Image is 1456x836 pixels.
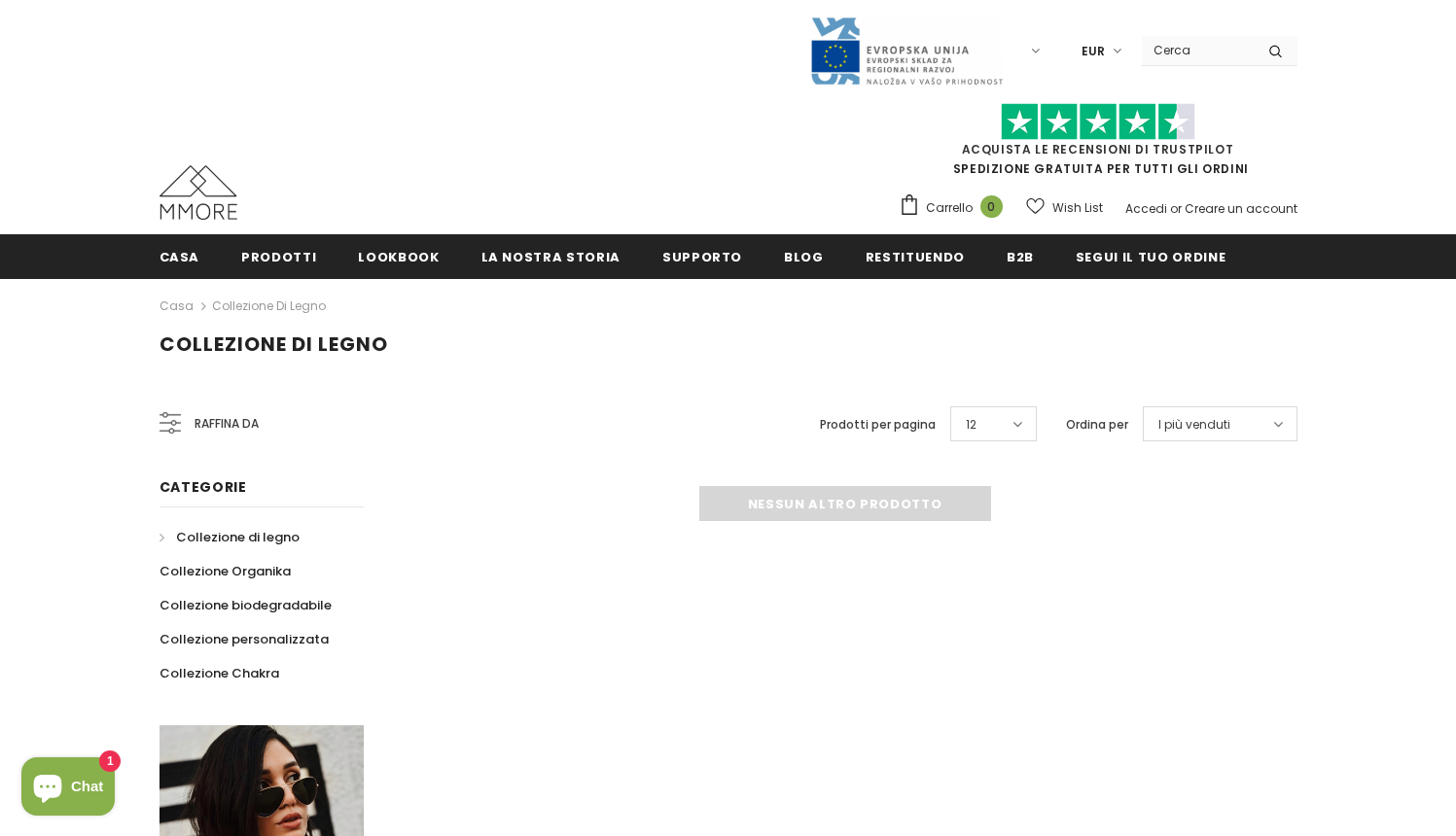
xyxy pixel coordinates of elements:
a: B2B [1007,234,1034,278]
span: B2B [1007,248,1034,266]
label: Prodotti per pagina [820,415,936,435]
span: SPEDIZIONE GRATUITA PER TUTTI GLI ORDINI [899,112,1297,177]
a: Wish List [1026,191,1103,225]
img: Javni Razpis [809,16,1004,87]
span: Raffina da [195,413,259,435]
span: supporto [662,248,742,266]
span: La nostra storia [481,248,621,266]
span: Collezione Chakra [160,664,279,682]
a: La nostra storia [481,234,621,278]
span: Collezione di legno [176,528,300,546]
span: EUR [1082,42,1105,61]
span: Blog [784,248,824,266]
inbox-online-store-chat: Shopify online store chat [16,757,121,820]
span: Collezione biodegradabile [160,596,332,614]
img: Fidati di Pilot Stars [1001,103,1195,141]
a: Casa [160,234,200,278]
a: Accedi [1125,200,1167,217]
span: Prodotti [241,248,316,266]
a: Restituendo [866,234,965,278]
span: Wish List [1052,198,1103,218]
span: Collezione Organika [160,562,291,580]
a: Acquista le recensioni di TrustPilot [962,141,1234,157]
span: Casa [160,248,200,266]
label: Ordina per [1066,415,1128,435]
span: Lookbook [358,248,439,266]
span: Categorie [160,477,247,497]
input: Search Site [1142,36,1254,64]
span: 0 [980,195,1003,218]
a: Javni Razpis [809,42,1004,58]
a: Carrello 0 [899,193,1012,223]
span: Carrello [926,198,973,218]
a: Collezione Chakra [160,656,279,690]
a: supporto [662,234,742,278]
a: Collezione Organika [160,554,291,588]
a: Collezione di legno [212,297,326,314]
a: Collezione biodegradabile [160,588,332,622]
a: Collezione personalizzata [160,622,329,656]
a: Blog [784,234,824,278]
span: Restituendo [866,248,965,266]
span: Segui il tuo ordine [1076,248,1225,266]
span: Collezione personalizzata [160,630,329,648]
span: I più venduti [1158,415,1230,435]
span: or [1170,200,1182,217]
span: 12 [966,415,977,435]
img: Casi MMORE [160,165,237,220]
span: Collezione di legno [160,331,388,358]
a: Casa [160,295,194,318]
a: Prodotti [241,234,316,278]
a: Lookbook [358,234,439,278]
a: Collezione di legno [160,520,300,554]
a: Creare un account [1185,200,1297,217]
a: Segui il tuo ordine [1076,234,1225,278]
